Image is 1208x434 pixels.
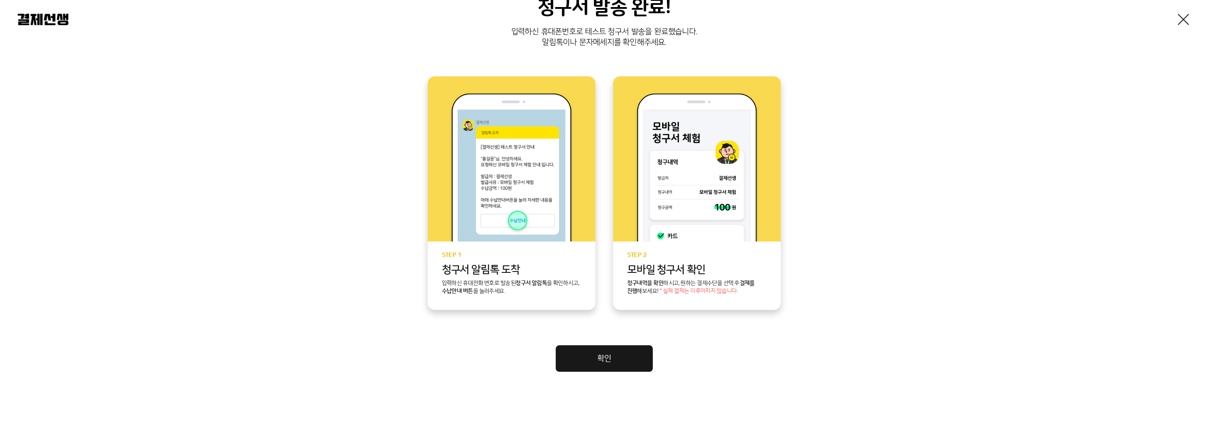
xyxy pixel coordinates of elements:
p: 청구서 알림톡 도착 [442,264,581,276]
img: 결제선생 [18,14,68,25]
b: 수납안내 버튼 [442,288,473,294]
p: 모바일 청구서 확인 [627,264,767,276]
img: step2 이미지 [634,93,760,242]
p: 입력하신 휴대전화 번호로 발송된 을 확인하시고, 을 눌러주세요. [442,279,581,295]
b: 결제를 진행 [627,280,755,294]
p: STEP 2 [627,252,767,259]
a: 확인 [556,345,653,372]
b: 청구내역을 확인 [627,280,664,286]
b: 청구서 알림톡 [516,280,547,286]
p: 하시고, 원하는 결제수단을 선택 후 해보세요! [627,279,767,295]
img: step1 이미지 [448,93,574,242]
span: * 실제 결제는 이루어지지 않습니다. [659,288,738,294]
p: STEP 1 [442,252,581,259]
